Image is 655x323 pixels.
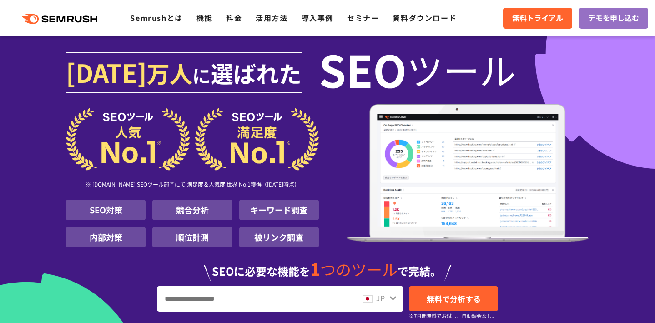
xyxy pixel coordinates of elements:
[320,258,398,280] span: つのツール
[66,200,146,220] li: SEO対策
[152,227,232,247] li: 順位計測
[347,12,379,23] a: セミナー
[192,62,211,88] span: に
[211,56,302,89] span: 選ばれた
[239,227,319,247] li: 被リンク調査
[588,12,639,24] span: デモを申し込む
[147,56,192,89] span: 万人
[302,12,333,23] a: 導入事例
[130,12,182,23] a: Semrushとは
[226,12,242,23] a: 料金
[310,256,320,281] span: 1
[239,200,319,220] li: キーワード調査
[407,51,516,87] span: ツール
[66,54,147,90] span: [DATE]
[427,293,481,304] span: 無料で分析する
[393,12,457,23] a: 資料ダウンロード
[376,293,385,303] span: JP
[512,12,563,24] span: 無料トライアル
[319,51,407,87] span: SEO
[66,171,319,200] div: ※ [DOMAIN_NAME] SEOツール部門にて 満足度＆人気度 世界 No.1獲得（[DATE]時点）
[196,12,212,23] a: 機能
[157,287,354,311] input: URL、キーワードを入力してください
[503,8,572,29] a: 無料トライアル
[398,263,441,279] span: で完結。
[66,227,146,247] li: 内部対策
[152,200,232,220] li: 競合分析
[579,8,648,29] a: デモを申し込む
[256,12,287,23] a: 活用方法
[66,251,589,281] div: SEOに必要な機能を
[409,286,498,311] a: 無料で分析する
[409,312,497,320] small: ※7日間無料でお試し。自動課金なし。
